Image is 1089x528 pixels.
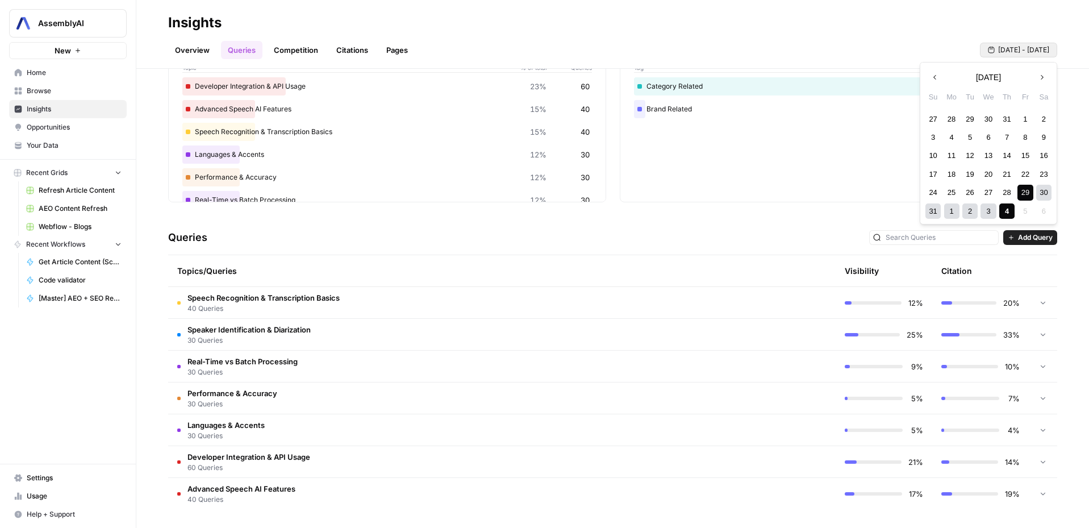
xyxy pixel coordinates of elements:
span: Insights [27,104,122,114]
span: 30 [581,194,590,206]
div: Speech Recognition & Transcription Basics [182,123,592,141]
span: 40 [581,126,590,138]
span: Webflow - Blogs [39,222,122,232]
div: Choose Tuesday, August 26th, 2025 [962,185,978,200]
div: Choose Monday, September 1st, 2025 [944,203,959,219]
span: 33% [1003,329,1020,340]
span: 30 Queries [187,367,298,377]
span: 60 [581,81,590,92]
span: Add Query [1018,232,1053,243]
div: Topics/Queries [177,255,730,286]
div: Choose Tuesday, August 12th, 2025 [962,148,978,163]
div: Choose Monday, August 11th, 2025 [944,148,959,163]
a: Browse [9,82,127,100]
span: Developer Integration & API Usage [187,451,310,463]
button: Help + Support [9,505,127,523]
span: 20% [1003,297,1020,309]
div: Choose Tuesday, August 19th, 2025 [962,167,978,182]
span: 5% [909,425,923,436]
span: Opportunities [27,122,122,132]
div: Choose Thursday, August 7th, 2025 [999,130,1015,145]
div: Choose Monday, August 18th, 2025 [944,167,959,182]
span: 25% [907,329,923,340]
div: Choose Monday, July 28th, 2025 [944,111,959,127]
div: Category Related [634,77,1044,95]
div: Choose Sunday, August 31st, 2025 [925,203,941,219]
span: Usage [27,491,122,501]
span: Performance & Accuracy [187,388,277,399]
img: AssemblyAI Logo [13,13,34,34]
span: 40 Queries [187,304,340,314]
div: Not available Friday, September 5th, 2025 [1017,203,1033,219]
span: Browse [27,86,122,96]
span: 12% [530,149,546,160]
span: Speech Recognition & Transcription Basics [187,292,340,304]
div: Choose Tuesday, September 2nd, 2025 [962,203,978,219]
div: Choose Wednesday, August 6th, 2025 [980,130,996,145]
div: Fr [1017,89,1033,105]
button: New [9,42,127,59]
div: Choose Thursday, July 31st, 2025 [999,111,1015,127]
div: Sa [1036,89,1052,105]
div: Performance & Accuracy [182,168,592,186]
button: Recent Grids [9,164,127,181]
span: Help + Support [27,509,122,519]
div: Choose Wednesday, August 20th, 2025 [980,167,996,182]
button: Workspace: AssemblyAI [9,9,127,38]
span: 40 [581,103,590,115]
span: 30 [581,149,590,160]
span: 30 Queries [187,335,311,346]
span: 23% [530,81,546,92]
div: Choose Saturday, August 2nd, 2025 [1036,111,1052,127]
div: Not available Saturday, September 6th, 2025 [1036,203,1052,219]
a: Citations [329,41,375,59]
a: Code validator [21,271,127,289]
div: Th [999,89,1015,105]
span: Recent Grids [26,168,68,178]
span: AEO Content Refresh [39,203,122,214]
span: 14% [1005,456,1020,468]
div: Visibility [845,265,879,277]
span: Advanced Speech AI Features [187,483,295,494]
div: Choose Sunday, July 27th, 2025 [925,111,941,127]
button: [DATE] - [DATE] [980,43,1057,57]
span: Home [27,68,122,78]
div: Choose Thursday, August 21st, 2025 [999,167,1015,182]
span: Your Data [27,140,122,151]
div: Choose Monday, August 25th, 2025 [944,185,959,200]
a: Refresh Article Content [21,181,127,199]
button: Recent Workflows [9,236,127,253]
div: Choose Wednesday, July 30th, 2025 [980,111,996,127]
a: Opportunities [9,118,127,136]
div: Choose Tuesday, July 29th, 2025 [962,111,978,127]
div: Choose Friday, August 8th, 2025 [1017,130,1033,145]
span: 12% [530,194,546,206]
a: [Master] AEO + SEO Refresh [21,289,127,307]
span: 10% [1005,361,1020,372]
span: 21% [908,456,923,468]
span: 30 [581,172,590,183]
span: [Master] AEO + SEO Refresh [39,293,122,304]
a: Insights [9,100,127,118]
div: Choose Tuesday, August 5th, 2025 [962,130,978,145]
div: Choose Monday, August 4th, 2025 [944,130,959,145]
div: Choose Thursday, September 4th, 2025 [999,203,1015,219]
div: Choose Friday, August 29th, 2025 [1017,185,1033,200]
span: Settings [27,473,122,483]
div: Insights [168,14,222,32]
a: Settings [9,469,127,487]
input: Search Queries [886,232,995,243]
div: Choose Saturday, August 16th, 2025 [1036,148,1052,163]
div: month 2025-08 [924,110,1053,221]
span: Get Article Content (Scrape) [39,257,122,267]
span: 40 Queries [187,494,295,505]
div: We [980,89,996,105]
a: Get Article Content (Scrape) [21,253,127,271]
span: 60 Queries [187,463,310,473]
div: Choose Friday, August 15th, 2025 [1017,148,1033,163]
div: Developer Integration & API Usage [182,77,592,95]
span: 7% [1006,393,1020,404]
div: Choose Sunday, August 24th, 2025 [925,185,941,200]
button: Add Query [1003,230,1057,245]
span: 30 Queries [187,431,265,441]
